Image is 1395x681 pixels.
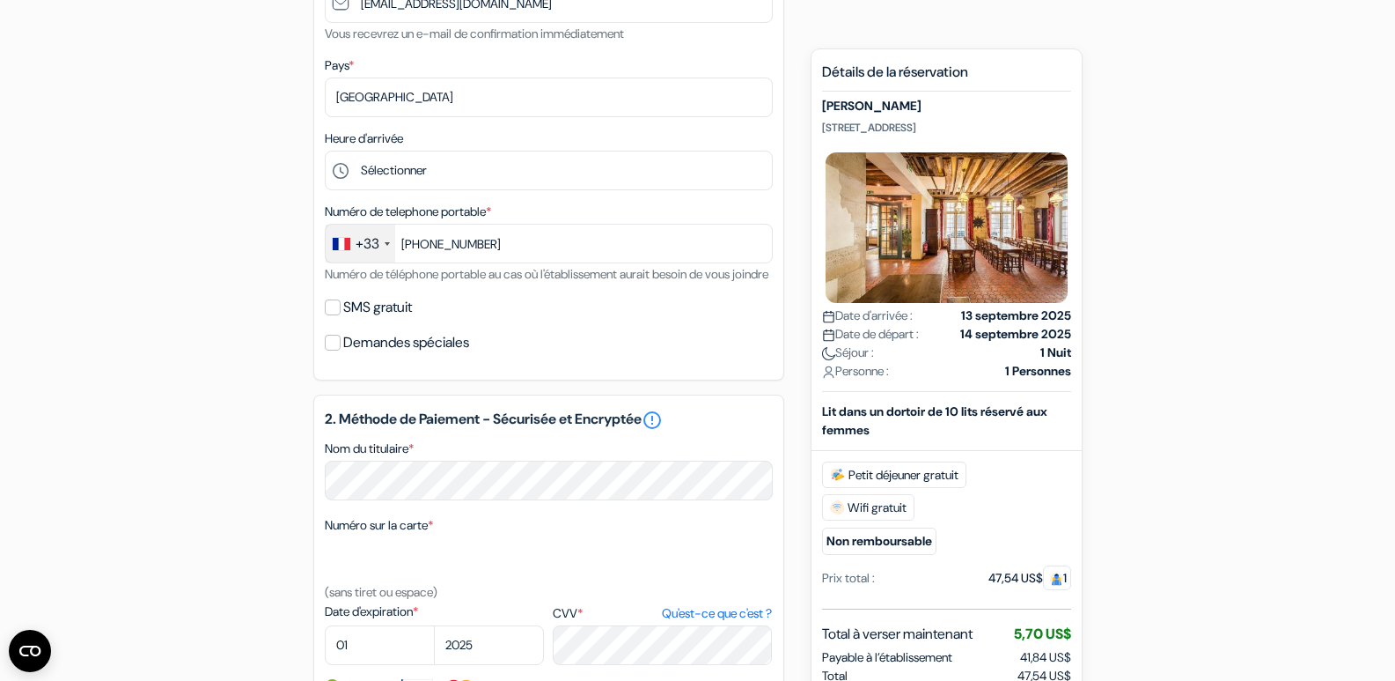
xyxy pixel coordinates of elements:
[325,26,624,41] small: Vous recevrez un e-mail de confirmation immédiatement
[325,203,491,221] label: Numéro de telephone portable
[822,99,1071,114] h5: [PERSON_NAME]
[822,344,874,362] span: Séjour :
[325,266,768,282] small: Numéro de téléphone portable au cas où l'établissement aurait besoin de vous joindre
[343,295,412,320] label: SMS gratuit
[822,462,966,488] span: Petit déjeuner gratuit
[343,330,469,355] label: Demandes spéciales
[1043,566,1071,590] span: 1
[822,347,835,360] img: moon.svg
[325,584,437,600] small: (sans tiret ou espace)
[822,63,1071,92] h5: Détails de la réservation
[325,440,414,458] label: Nom du titulaire
[1005,362,1071,381] strong: 1 Personnes
[822,325,919,344] span: Date de départ :
[1040,344,1071,362] strong: 1 Nuit
[9,630,51,672] button: Ouvrir le widget CMP
[822,307,913,325] span: Date d'arrivée :
[988,569,1071,588] div: 47,54 US$
[822,366,835,379] img: user_icon.svg
[822,494,914,521] span: Wifi gratuit
[822,329,835,342] img: calendar.svg
[822,569,875,588] div: Prix total :
[961,307,1071,325] strong: 13 septembre 2025
[325,224,773,263] input: 6 12 34 56 78
[642,410,663,431] a: error_outline
[822,362,889,381] span: Personne :
[326,225,395,263] div: France: +33
[662,604,772,623] a: Qu'est-ce que c'est ?
[356,233,379,255] div: +33
[325,410,773,431] h5: 2. Méthode de Paiement - Sécurisée et Encryptée
[325,516,433,535] label: Numéro sur la carte
[960,325,1071,344] strong: 14 septembre 2025
[830,500,844,514] img: free_wifi.svg
[325,130,403,148] label: Heure d'arrivée
[822,624,973,645] span: Total à verser maintenant
[822,121,1071,135] p: [STREET_ADDRESS]
[822,310,835,323] img: calendar.svg
[1050,573,1063,586] img: guest.svg
[1020,649,1071,665] span: 41,84 US$
[325,603,544,621] label: Date d'expiration
[822,528,936,555] small: Non remboursable
[830,468,845,482] img: free_breakfast.svg
[1014,625,1071,643] span: 5,70 US$
[822,403,1047,438] b: Lit dans un dortoir de 10 lits réservé aux femmes
[325,56,354,75] label: Pays
[822,648,952,667] span: Payable à l’établissement
[553,604,772,623] label: CVV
